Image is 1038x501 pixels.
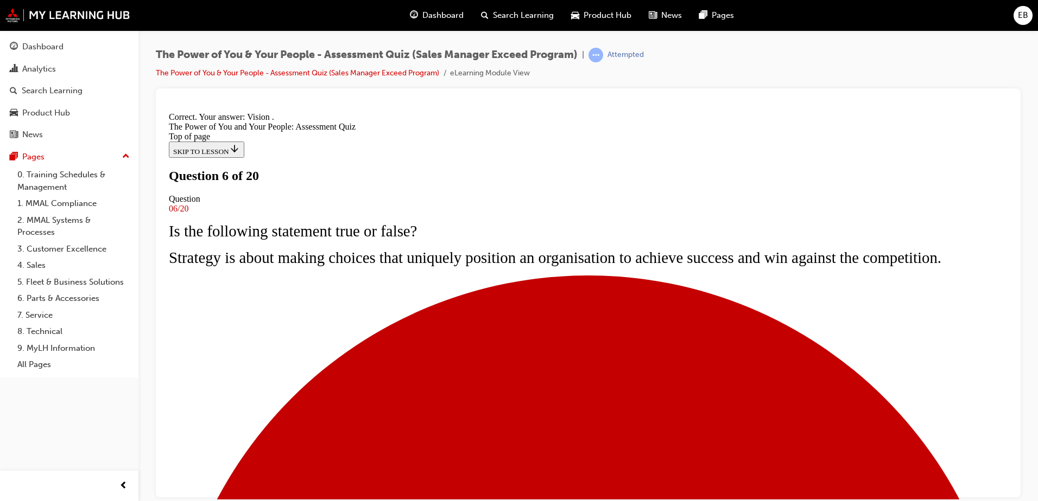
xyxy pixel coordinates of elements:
[571,9,579,22] span: car-icon
[13,195,134,212] a: 1. MMAL Compliance
[4,125,134,145] a: News
[5,8,130,22] img: mmal
[13,212,134,241] a: 2. MMAL Systems & Processes
[588,48,603,62] span: learningRecordVerb_ATTEMPT-icon
[9,40,75,48] span: SKIP TO LESSON
[13,307,134,324] a: 7. Service
[10,152,18,162] span: pages-icon
[712,9,734,22] span: Pages
[4,114,252,132] span: Is the following statement true or false?
[156,68,439,78] a: The Power of You & Your People - Assessment Quiz (Sales Manager Exceed Program)
[450,67,530,80] li: eLearning Module View
[10,130,18,140] span: news-icon
[13,166,134,195] a: 0. Training Schedules & Management
[10,65,18,74] span: chart-icon
[4,96,843,106] div: 06/20
[4,14,843,24] div: The Power of You and Your People: Assessment Quiz
[493,9,554,22] span: Search Learning
[13,257,134,274] a: 4. Sales
[22,107,70,119] div: Product Hub
[156,49,578,61] span: The Power of You & Your People - Assessment Quiz (Sales Manager Exceed Program)
[481,9,489,22] span: search-icon
[22,151,45,163] div: Pages
[4,59,134,79] a: Analytics
[22,129,43,141] div: News
[607,50,644,60] div: Attempted
[472,4,562,27] a: search-iconSearch Learning
[4,35,134,147] button: DashboardAnalyticsSearch LearningProduct HubNews
[122,150,130,164] span: up-icon
[22,85,83,97] div: Search Learning
[4,147,134,167] button: Pages
[4,4,843,14] div: Correct. Your answer: Vision .
[4,86,843,96] div: Question
[4,103,134,123] a: Product Hub
[13,274,134,291] a: 5. Fleet & Business Solutions
[13,241,134,258] a: 3. Customer Excellence
[640,4,691,27] a: news-iconNews
[1014,6,1033,25] button: EB
[22,41,64,53] div: Dashboard
[699,9,707,22] span: pages-icon
[582,49,584,61] span: |
[10,108,18,118] span: car-icon
[119,479,128,493] span: prev-icon
[13,323,134,340] a: 8. Technical
[13,356,134,373] a: All Pages
[4,81,134,101] a: Search Learning
[649,9,657,22] span: news-icon
[13,290,134,307] a: 6. Parts & Accessories
[10,86,17,96] span: search-icon
[584,9,631,22] span: Product Hub
[410,9,418,22] span: guage-icon
[4,37,134,57] a: Dashboard
[661,9,682,22] span: News
[691,4,743,27] a: pages-iconPages
[4,24,843,34] div: Top of page
[422,9,464,22] span: Dashboard
[22,63,56,75] div: Analytics
[4,61,843,75] h1: Question 6 of 20
[401,4,472,27] a: guage-iconDashboard
[1018,9,1028,22] span: EB
[562,4,640,27] a: car-iconProduct Hub
[13,340,134,357] a: 9. MyLH Information
[4,141,777,158] span: Strategy is about making choices that uniquely position an organisation to achieve success and wi...
[10,42,18,52] span: guage-icon
[4,34,80,50] button: SKIP TO LESSON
